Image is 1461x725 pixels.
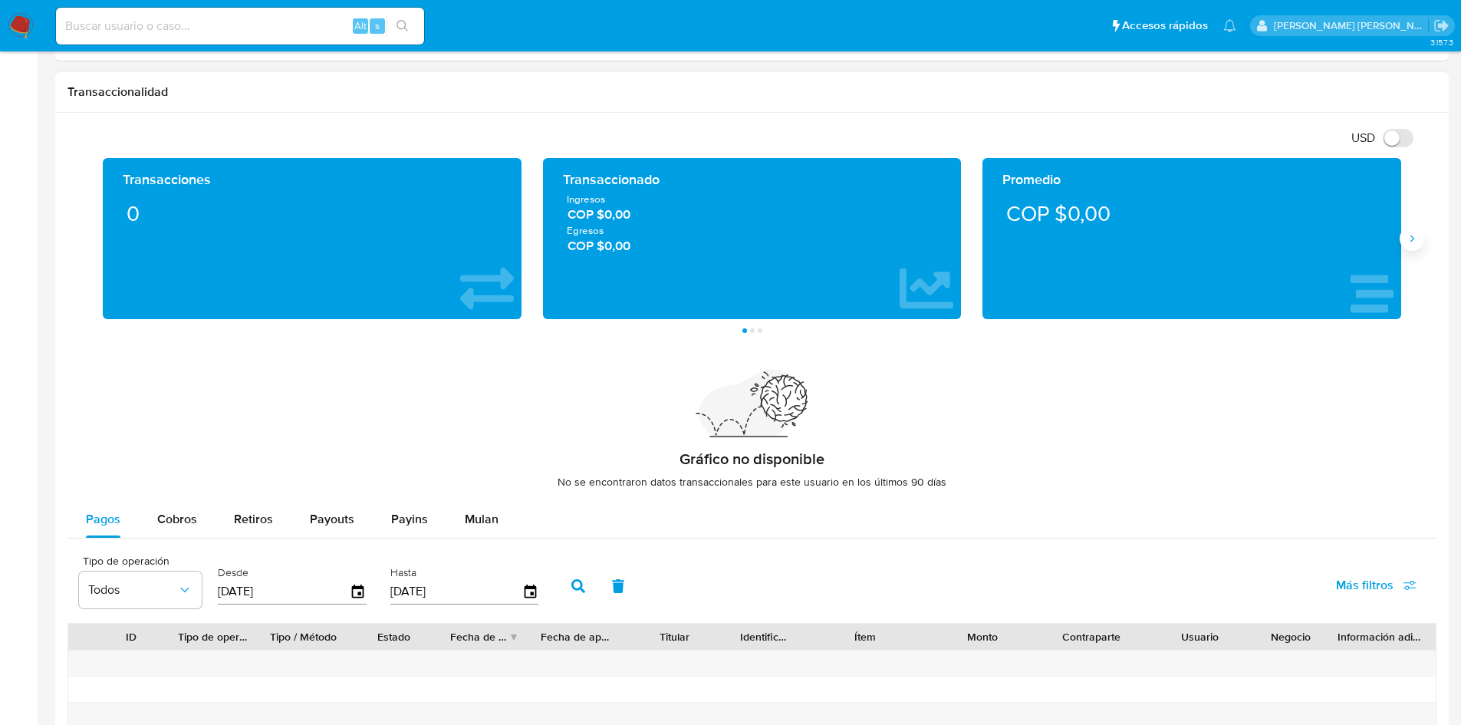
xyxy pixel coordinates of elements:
p: alejandroramon.martinez@mercadolibre.com [1274,18,1429,33]
span: s [375,18,380,33]
button: search-icon [387,15,418,37]
span: Accesos rápidos [1122,18,1208,34]
a: Notificaciones [1223,19,1236,32]
span: 3.157.3 [1430,36,1453,48]
input: Buscar usuario o caso... [56,16,424,36]
h1: Transaccionalidad [67,84,1436,100]
span: Alt [354,18,367,33]
a: Salir [1433,18,1449,34]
